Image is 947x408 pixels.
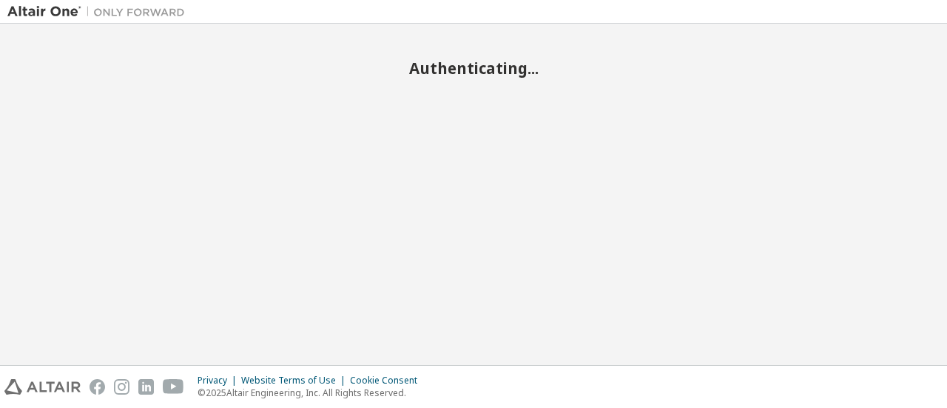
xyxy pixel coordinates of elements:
[198,387,426,399] p: © 2025 Altair Engineering, Inc. All Rights Reserved.
[350,375,426,387] div: Cookie Consent
[7,4,192,19] img: Altair One
[114,379,129,395] img: instagram.svg
[7,58,940,78] h2: Authenticating...
[198,375,241,387] div: Privacy
[90,379,105,395] img: facebook.svg
[163,379,184,395] img: youtube.svg
[4,379,81,395] img: altair_logo.svg
[138,379,154,395] img: linkedin.svg
[241,375,350,387] div: Website Terms of Use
